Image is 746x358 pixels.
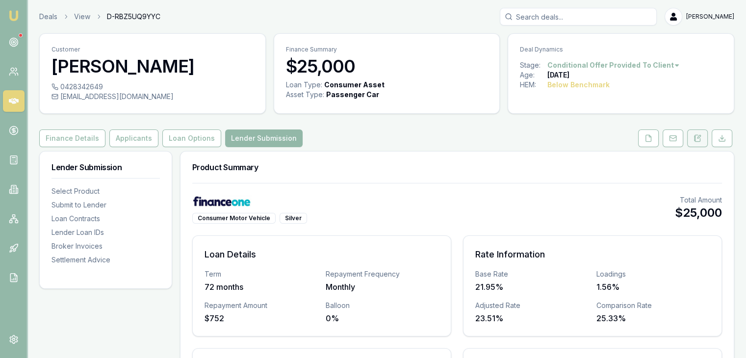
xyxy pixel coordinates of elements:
div: $752 [205,312,318,324]
h3: Lender Submission [51,163,160,171]
div: 0% [326,312,439,324]
a: Loan Options [160,129,223,147]
div: HEM: [520,80,547,90]
div: Loadings [596,269,710,279]
nav: breadcrumb [39,12,160,22]
div: Stage: [520,60,547,70]
p: Finance Summary [286,46,488,53]
div: Comparison Rate [596,301,710,310]
span: D-RBZ5UQ9YYC [107,12,160,22]
div: Consumer Asset [324,80,385,90]
p: Deal Dynamics [520,46,722,53]
p: Customer [51,46,254,53]
div: [EMAIL_ADDRESS][DOMAIN_NAME] [51,92,254,102]
div: 21.95% [475,281,589,293]
div: Silver [280,213,307,224]
div: Repayment Amount [205,301,318,310]
input: Search deals [500,8,657,26]
div: [DATE] [547,70,569,80]
a: Lender Submission [223,129,305,147]
h3: $25,000 [286,56,488,76]
button: Applicants [109,129,158,147]
h3: Product Summary [192,163,722,171]
div: Select Product [51,186,160,196]
img: Finance One [192,195,251,207]
div: Passenger Car [326,90,379,100]
div: 72 months [205,281,318,293]
button: Conditional Offer Provided To Client [547,60,680,70]
div: $25,000 [675,205,722,221]
button: Lender Submission [225,129,303,147]
div: Balloon [326,301,439,310]
div: Asset Type : [286,90,324,100]
h3: [PERSON_NAME] [51,56,254,76]
a: Deals [39,12,57,22]
div: 1.56% [596,281,710,293]
div: Total Amount [675,195,722,205]
div: Adjusted Rate [475,301,589,310]
button: Finance Details [39,129,105,147]
div: Repayment Frequency [326,269,439,279]
div: 23.51% [475,312,589,324]
a: Applicants [107,129,160,147]
div: Monthly [326,281,439,293]
div: Lender Loan IDs [51,228,160,237]
div: 25.33% [596,312,710,324]
a: View [74,12,90,22]
a: Finance Details [39,129,107,147]
div: Loan Contracts [51,214,160,224]
span: [PERSON_NAME] [686,13,734,21]
h3: Loan Details [205,248,439,261]
div: Below Benchmark [547,80,610,90]
div: Broker Invoices [51,241,160,251]
div: Submit to Lender [51,200,160,210]
div: Base Rate [475,269,589,279]
div: Settlement Advice [51,255,160,265]
div: 0428342649 [51,82,254,92]
div: Loan Type: [286,80,322,90]
div: Term [205,269,318,279]
div: Age: [520,70,547,80]
img: emu-icon-u.png [8,10,20,22]
h3: Rate Information [475,248,710,261]
div: Consumer Motor Vehicle [192,213,276,224]
button: Loan Options [162,129,221,147]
